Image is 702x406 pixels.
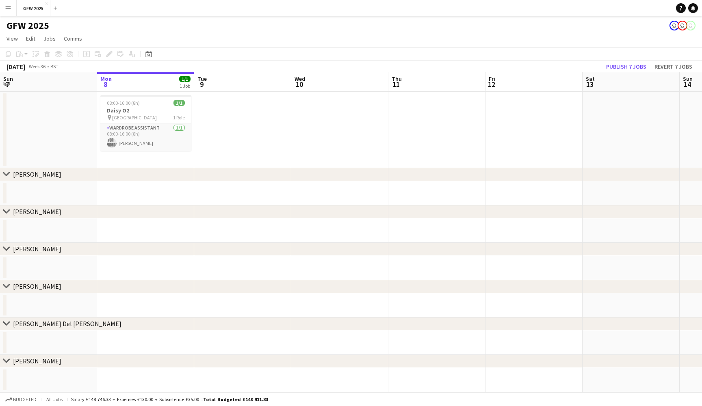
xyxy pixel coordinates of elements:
span: View [6,35,18,42]
span: Sat [586,75,595,82]
div: [PERSON_NAME] [13,357,61,365]
span: Jobs [43,35,56,42]
a: Edit [23,33,39,44]
span: 08:00-16:00 (8h) [107,100,140,106]
button: Budgeted [4,395,38,404]
span: Edit [26,35,35,42]
span: 10 [293,80,305,89]
span: 14 [682,80,693,89]
a: Comms [61,33,85,44]
span: Total Budgeted £148 911.33 [203,396,268,402]
span: 1/1 [173,100,185,106]
div: [PERSON_NAME] [13,245,61,253]
div: [PERSON_NAME] [13,282,61,290]
button: Revert 7 jobs [651,61,695,72]
div: [PERSON_NAME] [13,170,61,178]
span: Comms [64,35,82,42]
div: 1 Job [180,83,190,89]
span: 13 [585,80,595,89]
span: 1 Role [173,114,185,121]
app-job-card: 08:00-16:00 (8h)1/1Daisy O2 [GEOGRAPHIC_DATA]1 RoleWardrobe Assistant1/108:00-16:00 (8h)[PERSON_N... [100,95,191,151]
span: 9 [196,80,207,89]
button: GFW 2025 [17,0,50,16]
div: [PERSON_NAME] [13,207,61,216]
span: All jobs [45,396,64,402]
span: 11 [390,80,402,89]
span: Budgeted [13,397,37,402]
span: Mon [100,75,112,82]
a: View [3,33,21,44]
app-user-avatar: Mike Bolton [669,21,679,30]
span: 8 [99,80,112,89]
h1: GFW 2025 [6,19,49,32]
span: 7 [2,80,13,89]
app-user-avatar: Mike Bolton [678,21,687,30]
span: Week 36 [27,63,47,69]
span: Tue [197,75,207,82]
div: [DATE] [6,63,25,71]
span: [GEOGRAPHIC_DATA] [112,114,157,121]
button: Publish 7 jobs [603,61,650,72]
h3: Daisy O2 [100,107,191,114]
span: 12 [487,80,495,89]
span: Fri [489,75,495,82]
div: [PERSON_NAME] Del [PERSON_NAME] [13,320,121,328]
app-card-role: Wardrobe Assistant1/108:00-16:00 (8h)[PERSON_NAME] [100,123,191,151]
span: Wed [295,75,305,82]
span: Sun [683,75,693,82]
app-user-avatar: Mike Bolton [686,21,695,30]
div: BST [50,63,58,69]
span: Sun [3,75,13,82]
span: 1/1 [179,76,191,82]
div: Salary £148 746.33 + Expenses £130.00 + Subsistence £35.00 = [71,396,268,402]
span: Thu [392,75,402,82]
a: Jobs [40,33,59,44]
